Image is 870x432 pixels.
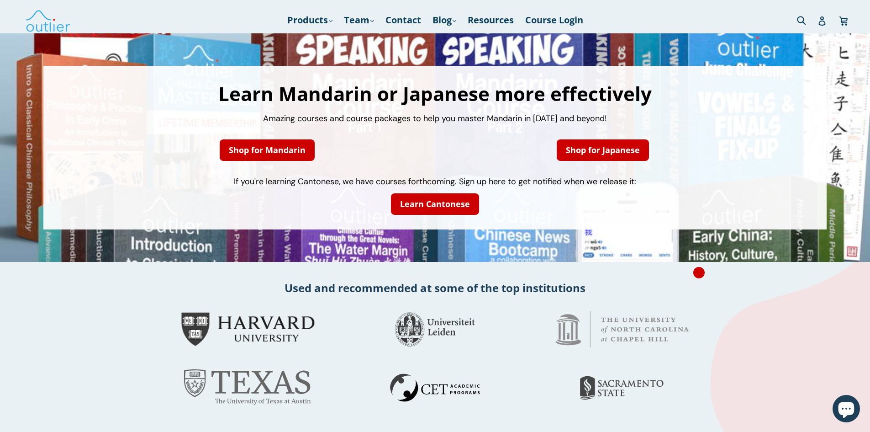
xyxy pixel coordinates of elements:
[53,84,817,103] h1: Learn Mandarin or Japanese more effectively
[381,12,426,28] a: Contact
[25,7,71,33] img: Outlier Linguistics
[428,12,461,28] a: Blog
[463,12,518,28] a: Resources
[339,12,379,28] a: Team
[263,113,607,124] span: Amazing courses and course packages to help you master Mandarin in [DATE] and beyond!
[557,139,649,161] a: Shop for Japanese
[283,12,337,28] a: Products
[234,176,636,187] span: If you're learning Cantonese, we have courses forthcoming. Sign up here to get notified when we r...
[521,12,588,28] a: Course Login
[795,11,820,29] input: Search
[830,395,863,425] inbox-online-store-chat: Shopify online store chat
[220,139,315,161] a: Shop for Mandarin
[391,193,479,215] a: Learn Cantonese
